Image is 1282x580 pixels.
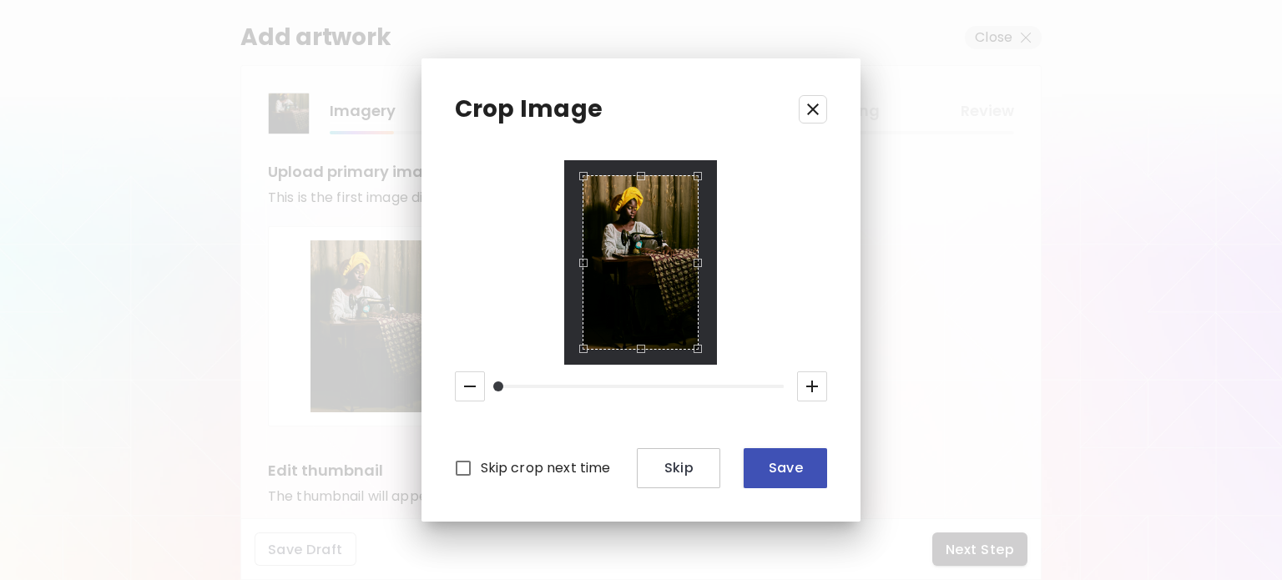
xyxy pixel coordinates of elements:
span: Skip crop next time [481,458,611,478]
button: Skip [637,448,720,488]
span: Save [757,459,814,477]
p: Crop Image [455,92,603,127]
span: Skip [650,459,707,477]
button: Save [744,448,827,488]
div: Use the arrow keys to move the crop selection area [583,175,699,350]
